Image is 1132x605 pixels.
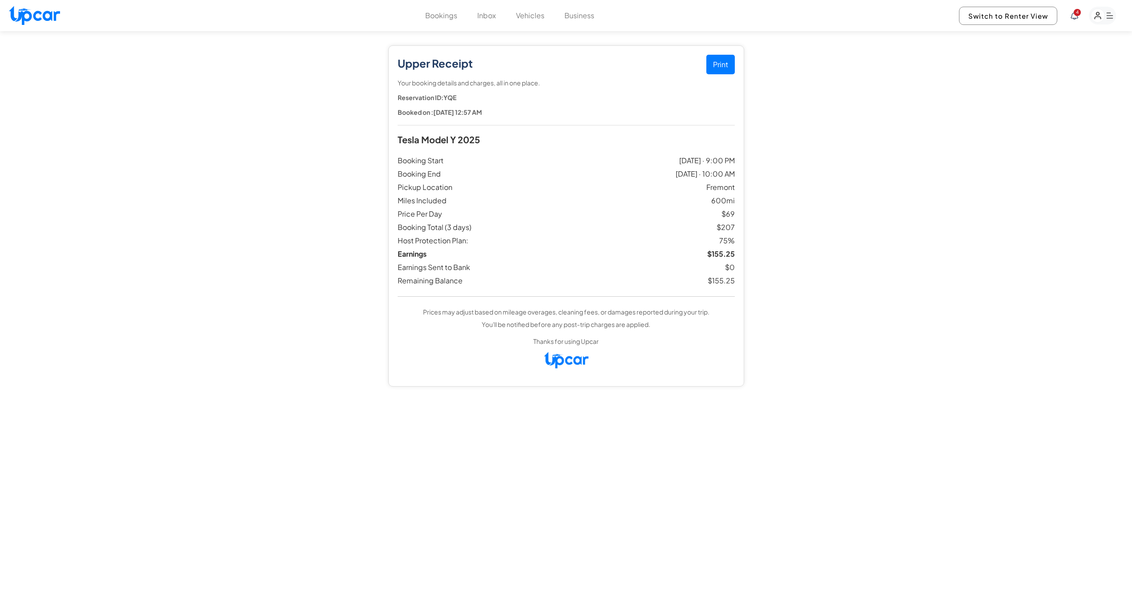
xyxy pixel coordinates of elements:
button: Inbox [477,10,496,21]
span: Booking End [398,169,571,179]
button: Vehicles [516,10,544,21]
strong: Reservation ID: YQE [398,93,456,101]
p: Your booking details and charges, all in one place. [398,77,735,89]
h2: Upper Receipt [398,57,735,70]
h3: Tesla Model Y 2025 [398,134,735,145]
img: Upcar Logo [544,352,588,368]
span: You have new notifications [1074,9,1081,16]
p: Thanks for using Upcar [533,335,599,347]
span: Remaining Balance [398,275,571,286]
img: Upcar Logo [9,6,60,25]
button: Business [564,10,594,21]
span: Booking Total (3 days) [398,222,571,233]
p: Prices may adjust based on mileage overages, cleaning fees, or damages reported during your trip.... [423,306,709,331]
span: Price Per Day [398,209,571,219]
span: Earnings Sent to Bank [398,262,571,273]
span: 600 mi [571,195,735,206]
span: [DATE] · 9:00 PM [571,155,735,166]
button: Bookings [425,10,457,21]
span: [DATE] · 10:00 AM [571,169,735,179]
span: $ 155.25 [571,249,735,259]
span: $ 0 [571,262,735,273]
span: $ 207 [571,222,735,233]
strong: Booked on : [DATE] 12:57 AM [398,108,482,116]
span: Miles Included [398,195,571,206]
button: Print [706,55,735,74]
span: $ 69 [571,209,735,219]
span: Pickup Location [398,182,571,193]
span: Host Protection Plan: [398,235,571,246]
span: Fremont [571,182,735,193]
span: 75% [571,235,735,246]
button: Switch to Renter View [959,7,1057,25]
span: $ 155.25 [571,275,735,286]
span: Booking Start [398,155,571,166]
span: Earnings [398,249,571,259]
